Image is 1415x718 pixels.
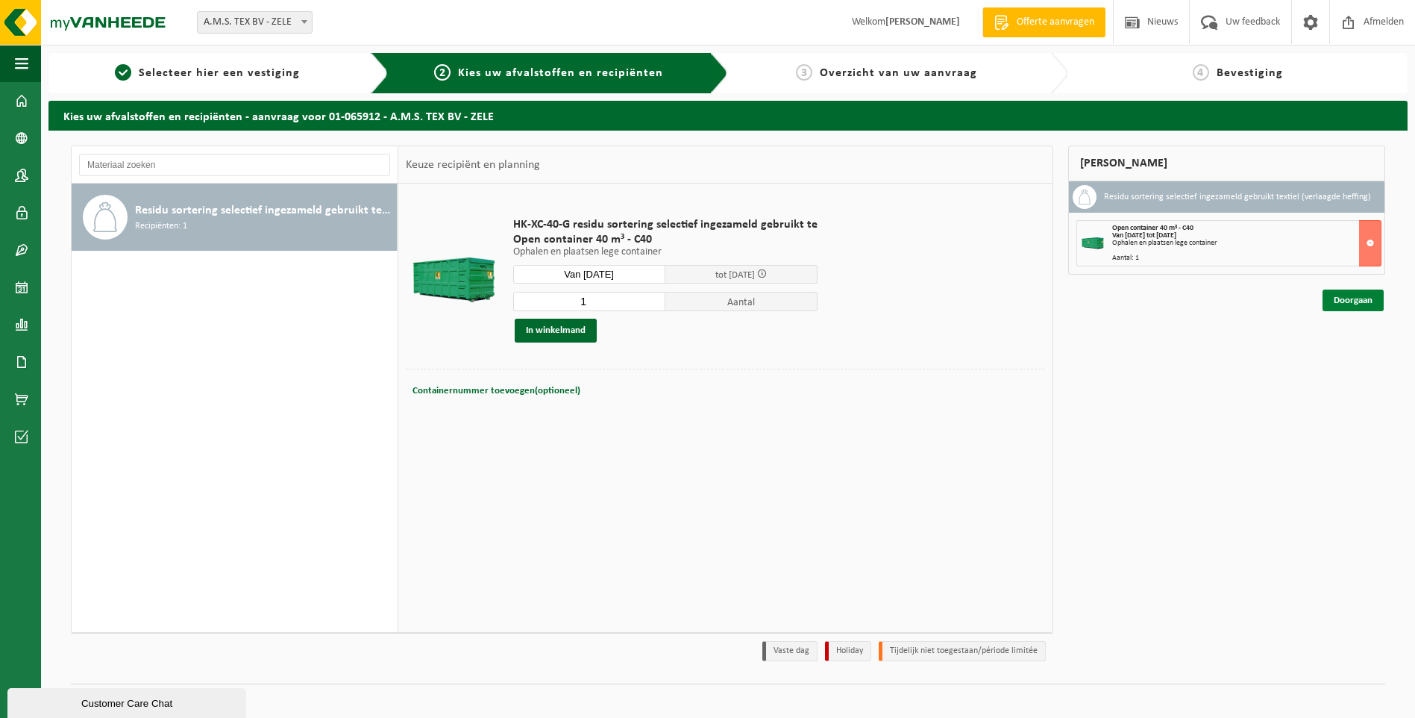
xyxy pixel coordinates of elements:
[982,7,1105,37] a: Offerte aanvragen
[715,270,755,280] span: tot [DATE]
[820,67,977,79] span: Overzicht van uw aanvraag
[762,641,818,661] li: Vaste dag
[1104,185,1371,209] h3: Residu sortering selectief ingezameld gebruikt textiel (verlaagde heffing)
[885,16,960,28] strong: [PERSON_NAME]
[7,685,249,718] iframe: chat widget
[825,641,871,661] li: Holiday
[79,154,390,176] input: Materiaal zoeken
[434,64,451,81] span: 2
[513,232,818,247] span: Open container 40 m³ - C40
[458,67,663,79] span: Kies uw afvalstoffen en recipiënten
[1217,67,1283,79] span: Bevestiging
[139,67,300,79] span: Selecteer hier een vestiging
[56,64,359,82] a: 1Selecteer hier een vestiging
[1013,15,1098,30] span: Offerte aanvragen
[198,12,312,33] span: A.M.S. TEX BV - ZELE
[1112,224,1193,232] span: Open container 40 m³ - C40
[135,202,393,219] span: Residu sortering selectief ingezameld gebruikt textiel (verlaagde heffing)
[1068,146,1386,181] div: [PERSON_NAME]
[412,386,580,396] span: Containernummer toevoegen(optioneel)
[665,292,818,311] span: Aantal
[1193,64,1209,81] span: 4
[72,184,398,251] button: Residu sortering selectief ingezameld gebruikt textiel (verlaagde heffing) Recipiënten: 1
[197,11,313,34] span: A.M.S. TEX BV - ZELE
[135,219,187,234] span: Recipiënten: 1
[1112,255,1381,262] div: Aantal: 1
[515,319,597,343] button: In winkelmand
[48,101,1408,130] h2: Kies uw afvalstoffen en recipiënten - aanvraag voor 01-065912 - A.M.S. TEX BV - ZELE
[513,265,665,284] input: Selecteer datum
[513,247,818,257] p: Ophalen en plaatsen lege container
[513,217,818,232] span: HK-XC-40-G residu sortering selectief ingezameld gebruikt te
[879,641,1046,661] li: Tijdelijk niet toegestaan/période limitée
[398,146,548,184] div: Keuze recipiënt en planning
[796,64,812,81] span: 3
[1112,240,1381,247] div: Ophalen en plaatsen lege container
[411,381,582,402] button: Containernummer toevoegen(optioneel)
[115,64,131,81] span: 1
[1323,290,1384,311] a: Doorgaan
[1112,231,1176,240] strong: Van [DATE] tot [DATE]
